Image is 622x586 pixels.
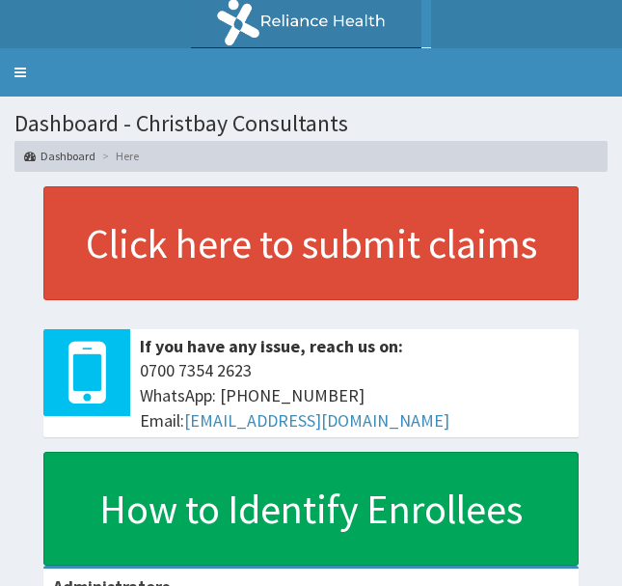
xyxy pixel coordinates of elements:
[43,186,579,300] a: Click here to submit claims
[140,358,569,433] span: 0700 7354 2623 WhatsApp: [PHONE_NUMBER] Email:
[14,111,608,136] h1: Dashboard - Christbay Consultants
[24,148,95,164] a: Dashboard
[184,409,449,432] a: [EMAIL_ADDRESS][DOMAIN_NAME]
[97,148,139,164] li: Here
[140,335,403,357] b: If you have any issue, reach us on:
[43,452,579,566] a: How to Identify Enrollees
